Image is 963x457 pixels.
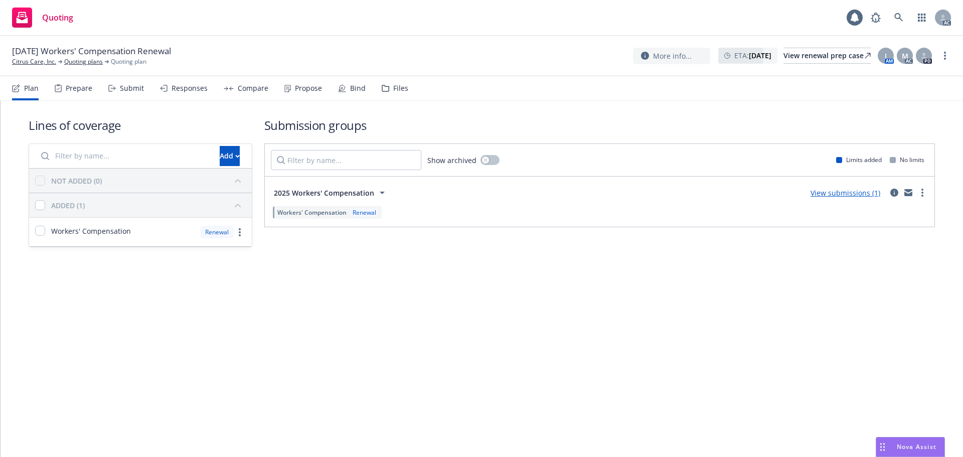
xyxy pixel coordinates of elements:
[51,173,246,189] button: NOT ADDED (0)
[42,14,73,22] span: Quoting
[890,156,924,164] div: No limits
[295,84,322,92] div: Propose
[12,57,56,66] a: Citrus Care, Inc.
[234,226,246,238] a: more
[264,117,935,133] h1: Submission groups
[238,84,268,92] div: Compare
[783,48,871,64] a: View renewal prep case
[274,188,374,198] span: 2025 Workers' Compensation
[897,442,936,451] span: Nova Assist
[885,51,887,61] span: J
[836,156,882,164] div: Limits added
[51,176,102,186] div: NOT ADDED (0)
[902,51,908,61] span: M
[51,226,131,236] span: Workers' Compensation
[916,187,928,199] a: more
[220,146,240,166] div: Add
[277,208,347,217] span: Workers' Compensation
[271,150,421,170] input: Filter by name...
[51,200,85,211] div: ADDED (1)
[172,84,208,92] div: Responses
[734,50,771,61] span: ETA :
[902,187,914,199] a: mail
[889,8,909,28] a: Search
[111,57,146,66] span: Quoting plan
[876,437,945,457] button: Nova Assist
[350,84,366,92] div: Bind
[24,84,39,92] div: Plan
[876,437,889,456] div: Drag to move
[120,84,144,92] div: Submit
[8,4,77,32] a: Quoting
[200,226,234,238] div: Renewal
[12,45,171,57] span: [DATE] Workers' Compensation Renewal
[811,188,880,198] a: View submissions (1)
[633,48,710,64] button: More info...
[866,8,886,28] a: Report a Bug
[51,197,246,213] button: ADDED (1)
[749,51,771,60] strong: [DATE]
[271,183,391,203] button: 2025 Workers' Compensation
[783,48,871,63] div: View renewal prep case
[29,117,252,133] h1: Lines of coverage
[66,84,92,92] div: Prepare
[939,50,951,62] a: more
[427,155,476,166] span: Show archived
[35,146,214,166] input: Filter by name...
[653,51,692,61] span: More info...
[64,57,103,66] a: Quoting plans
[888,187,900,199] a: circleInformation
[351,208,378,217] div: Renewal
[393,84,408,92] div: Files
[220,146,240,166] button: Add
[912,8,932,28] a: Switch app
